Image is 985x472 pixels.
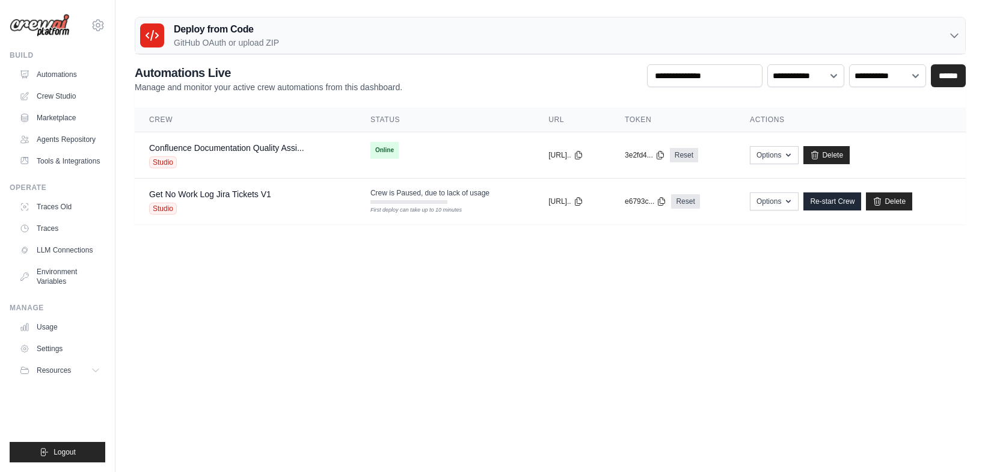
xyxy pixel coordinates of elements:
a: Delete [866,192,912,210]
th: Crew [135,108,356,132]
div: First deploy can take up to 10 minutes [370,206,447,215]
a: Confluence Documentation Quality Assi... [149,143,304,153]
a: Settings [14,339,105,358]
span: Studio [149,203,177,215]
a: Usage [14,317,105,337]
a: Reset [670,148,698,162]
a: Environment Variables [14,262,105,291]
a: Marketplace [14,108,105,127]
a: Traces [14,219,105,238]
a: Automations [14,65,105,84]
button: Resources [14,361,105,380]
div: Build [10,51,105,60]
button: Logout [10,442,105,462]
p: Manage and monitor your active crew automations from this dashboard. [135,81,402,93]
div: Operate [10,183,105,192]
h3: Deploy from Code [174,22,279,37]
button: Options [750,192,799,210]
th: URL [534,108,610,132]
a: Agents Repository [14,130,105,149]
a: Delete [803,146,850,164]
button: 3e2fd4... [625,150,665,160]
span: Logout [54,447,76,457]
a: Reset [671,194,699,209]
span: Studio [149,156,177,168]
div: Manage [10,303,105,313]
h2: Automations Live [135,64,402,81]
span: Resources [37,366,71,375]
a: LLM Connections [14,241,105,260]
button: e6793c... [625,197,666,206]
span: Online [370,142,399,159]
img: Logo [10,14,70,37]
a: Get No Work Log Jira Tickets V1 [149,189,271,199]
a: Traces Old [14,197,105,216]
th: Actions [735,108,966,132]
span: Crew is Paused, due to lack of usage [370,188,489,198]
a: Tools & Integrations [14,152,105,171]
p: GitHub OAuth or upload ZIP [174,37,279,49]
a: Crew Studio [14,87,105,106]
th: Token [610,108,735,132]
button: Options [750,146,799,164]
a: Re-start Crew [803,192,861,210]
th: Status [356,108,534,132]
